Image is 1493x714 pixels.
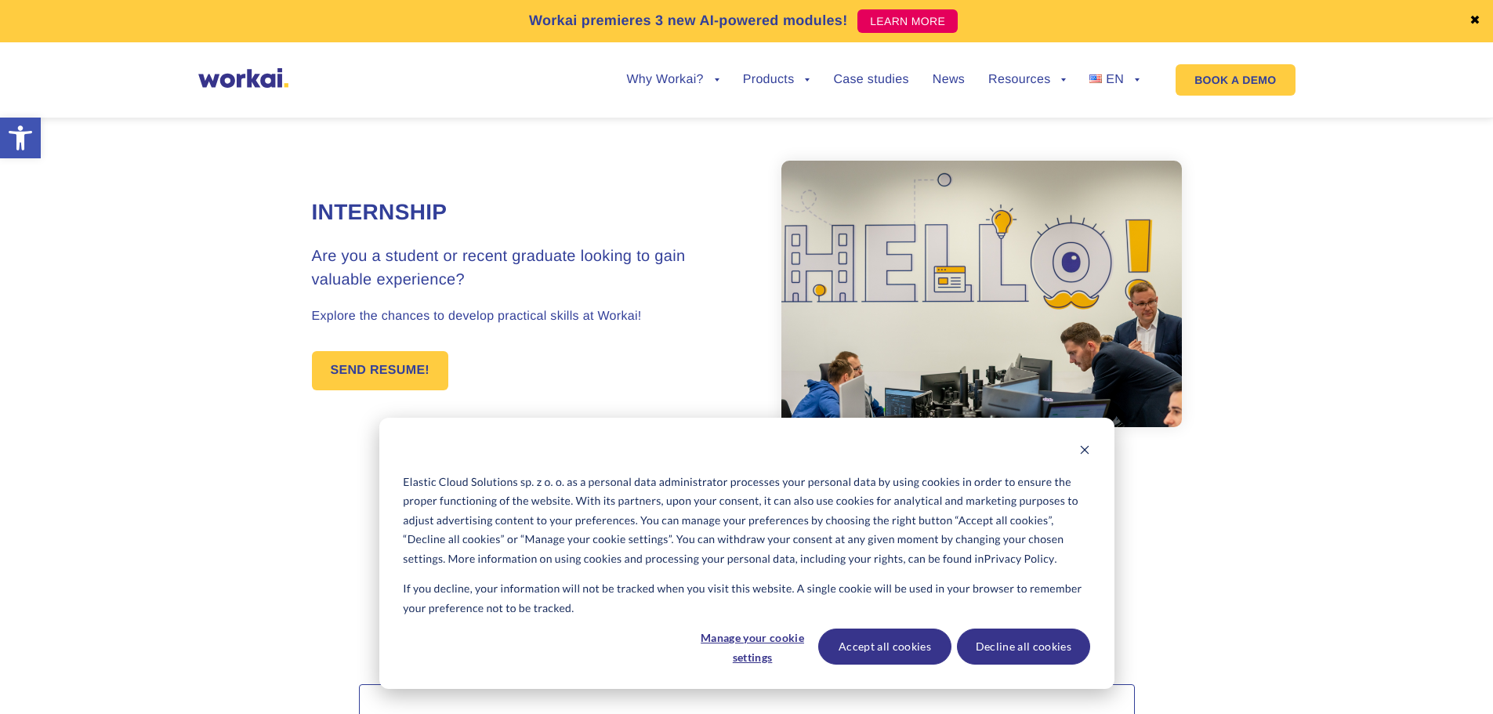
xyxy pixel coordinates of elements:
[312,351,449,390] a: SEND RESUME!
[1176,64,1295,96] a: BOOK A DEMO
[988,74,1066,86] a: Resources
[1079,442,1090,462] button: Dismiss cookie banner
[1106,73,1124,86] span: EN
[692,629,813,665] button: Manage your cookie settings
[743,74,810,86] a: Products
[312,200,448,224] strong: Internship
[403,579,1089,618] p: If you decline, your information will not be tracked when you visit this website. A single cookie...
[818,629,951,665] button: Accept all cookies
[312,307,747,326] p: Explore the chances to develop practical skills at Workai!
[933,74,965,86] a: News
[984,549,1055,569] a: Privacy Policy
[833,74,908,86] a: Case studies
[857,9,958,33] a: LEARN MORE
[312,553,1182,591] h2: Fill out the form and attach your resume
[626,74,719,86] a: Why Workai?
[1469,15,1480,27] a: ✖
[312,248,686,288] span: Are you a student or recent graduate looking to gain valuable experience?
[403,473,1089,569] p: Elastic Cloud Solutions sp. z o. o. as a personal data administrator processes your personal data...
[529,10,848,31] p: Workai premieres 3 new AI-powered modules!
[379,418,1114,689] div: Cookie banner
[957,629,1090,665] button: Decline all cookies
